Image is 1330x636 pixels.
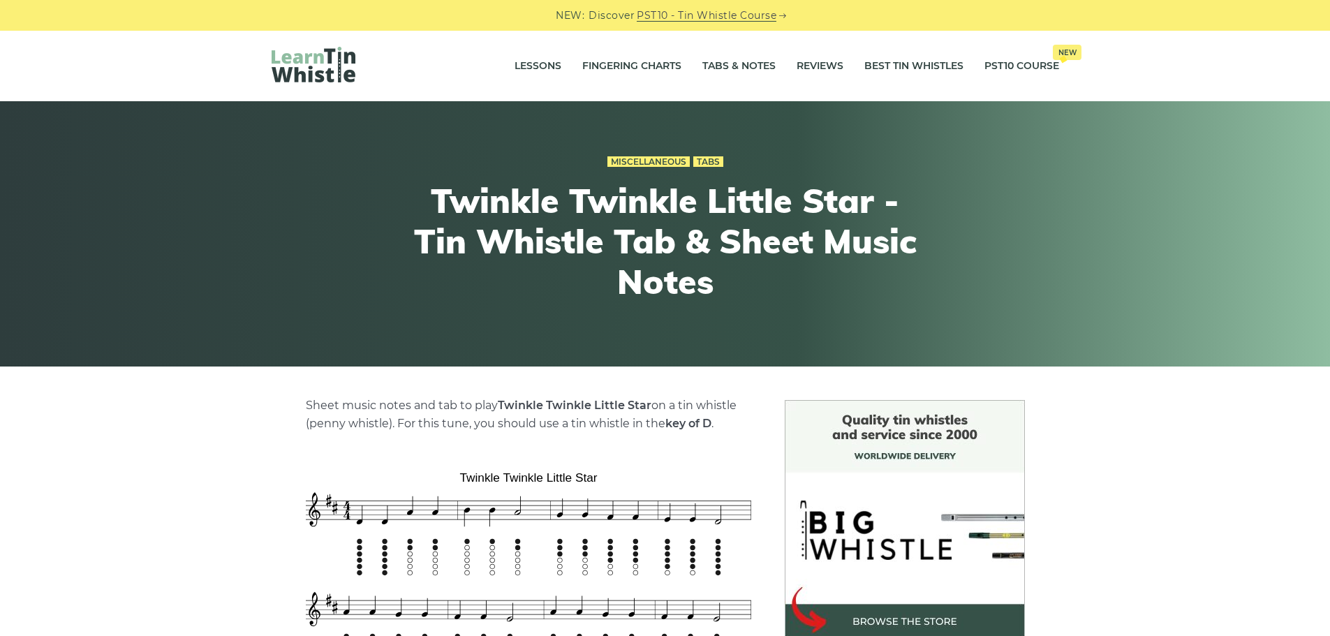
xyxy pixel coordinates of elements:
a: Lessons [515,49,561,84]
a: Best Tin Whistles [864,49,963,84]
a: Miscellaneous [607,156,690,168]
a: PST10 CourseNew [984,49,1059,84]
a: Reviews [797,49,843,84]
a: Tabs [693,156,723,168]
p: Sheet music notes and tab to play on a tin whistle (penny whistle). For this tune, you should use... [306,397,751,433]
h1: Twinkle Twinkle Little Star - Tin Whistle Tab & Sheet Music Notes [408,181,922,302]
img: LearnTinWhistle.com [272,47,355,82]
strong: Twinkle Twinkle Little Star [498,399,651,412]
strong: key of D [665,417,711,430]
span: New [1053,45,1081,60]
a: Tabs & Notes [702,49,776,84]
a: Fingering Charts [582,49,681,84]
